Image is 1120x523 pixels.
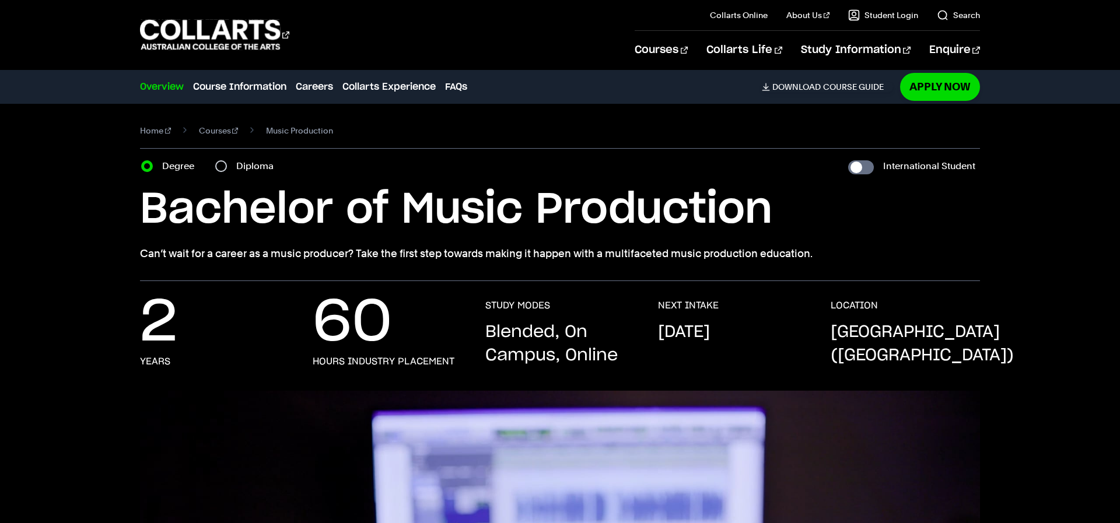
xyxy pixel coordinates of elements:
p: [GEOGRAPHIC_DATA] ([GEOGRAPHIC_DATA]) [831,321,1014,367]
a: Home [140,122,171,139]
a: Search [937,9,980,21]
a: Courses [635,31,688,69]
p: [DATE] [658,321,710,344]
a: Careers [296,80,333,94]
div: Go to homepage [140,18,289,51]
a: DownloadCourse Guide [762,82,893,92]
label: International Student [883,158,975,174]
span: Music Production [266,122,333,139]
a: About Us [786,9,829,21]
h3: NEXT INTAKE [658,300,719,311]
a: Enquire [929,31,980,69]
p: Blended, On Campus, Online [485,321,635,367]
a: Overview [140,80,184,94]
a: Collarts Experience [342,80,436,94]
a: Courses [199,122,239,139]
h3: LOCATION [831,300,878,311]
label: Degree [162,158,201,174]
span: Download [772,82,821,92]
label: Diploma [236,158,281,174]
h1: Bachelor of Music Production [140,184,980,236]
a: Collarts Life [706,31,782,69]
a: Study Information [801,31,911,69]
a: Collarts Online [710,9,768,21]
h3: STUDY MODES [485,300,550,311]
a: Student Login [848,9,918,21]
a: Apply Now [900,73,980,100]
p: Can’t wait for a career as a music producer? Take the first step towards making it happen with a ... [140,245,980,262]
a: Course Information [193,80,286,94]
h3: hours industry placement [313,356,454,367]
p: 60 [313,300,392,346]
p: 2 [140,300,177,346]
a: FAQs [445,80,467,94]
h3: Years [140,356,170,367]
